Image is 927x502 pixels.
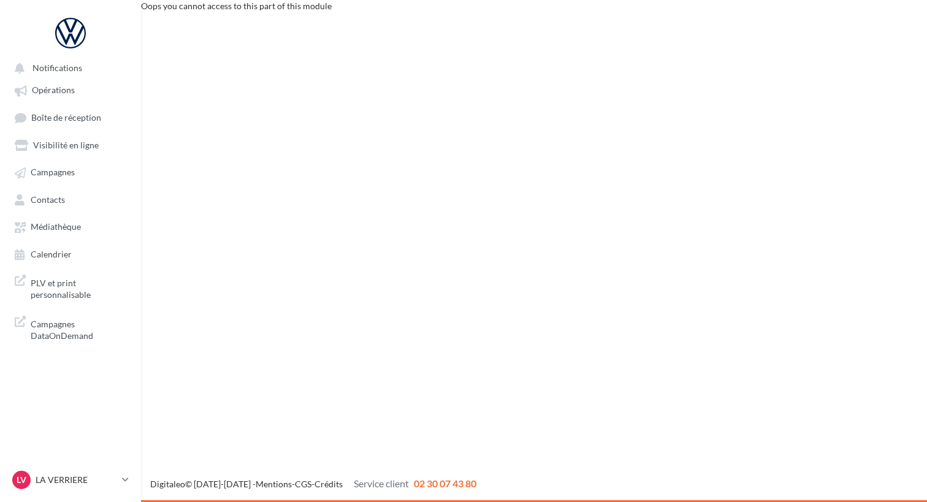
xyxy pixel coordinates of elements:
[32,63,82,73] span: Notifications
[7,311,134,347] a: Campagnes DataOnDemand
[256,479,292,489] a: Mentions
[31,249,72,259] span: Calendrier
[295,479,311,489] a: CGS
[7,215,134,237] a: Médiathèque
[7,78,134,101] a: Opérations
[315,479,343,489] a: Crédits
[141,1,332,11] span: Oops you cannot access to this part of this module
[7,270,134,306] a: PLV et print personnalisable
[7,243,134,265] a: Calendrier
[10,468,131,492] a: LV LA VERRIERE
[32,85,75,96] span: Opérations
[31,275,126,301] span: PLV et print personnalisable
[150,479,185,489] a: Digitaleo
[36,474,117,486] p: LA VERRIERE
[7,106,134,129] a: Boîte de réception
[150,479,476,489] span: © [DATE]-[DATE] - - -
[414,477,476,489] span: 02 30 07 43 80
[7,134,134,156] a: Visibilité en ligne
[7,188,134,210] a: Contacts
[33,140,99,150] span: Visibilité en ligne
[7,161,134,183] a: Campagnes
[354,477,409,489] span: Service client
[17,474,26,486] span: LV
[31,112,101,123] span: Boîte de réception
[31,222,81,232] span: Médiathèque
[31,167,75,178] span: Campagnes
[31,194,65,205] span: Contacts
[31,316,126,342] span: Campagnes DataOnDemand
